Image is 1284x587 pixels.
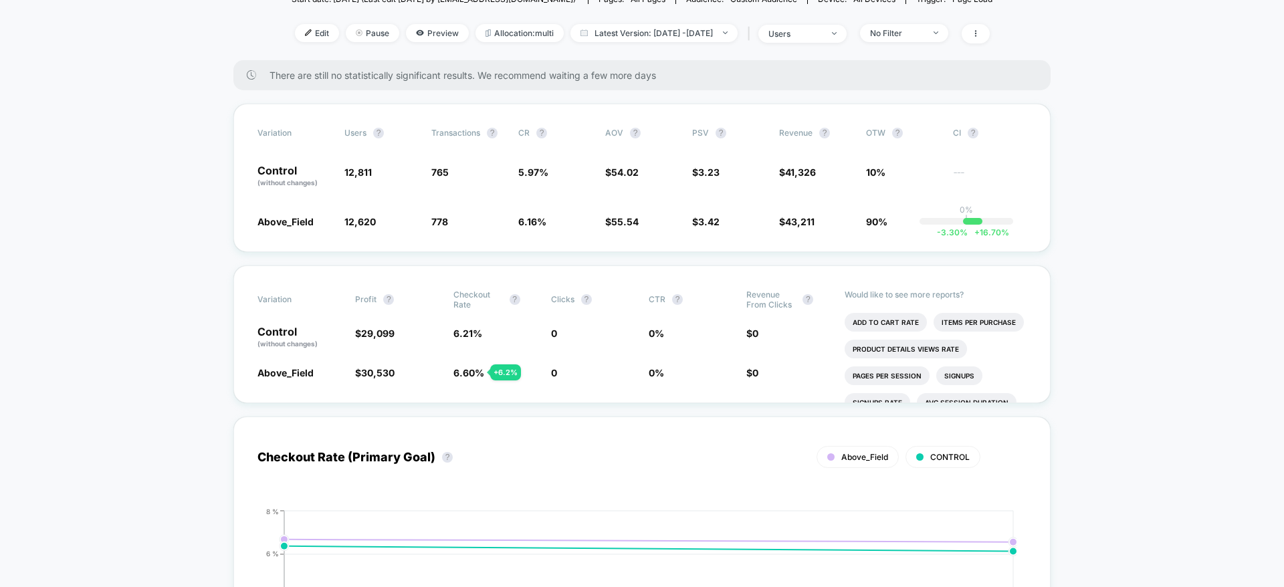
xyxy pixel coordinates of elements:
button: ? [383,294,394,305]
span: 0 % [649,328,664,339]
span: (without changes) [257,340,318,348]
button: ? [672,294,683,305]
span: Preview [406,24,469,42]
span: $ [605,216,639,227]
span: 0 [551,328,557,339]
li: Signups Rate [845,393,910,412]
button: ? [819,128,830,138]
span: 5.97 % [518,166,548,178]
span: $ [746,367,758,378]
span: $ [355,367,395,378]
span: 0 [551,367,557,378]
button: ? [536,128,547,138]
span: Above_Field [257,367,314,378]
span: 3.23 [698,166,720,178]
span: --- [953,168,1027,188]
span: 30,530 [361,367,395,378]
span: 16.70 % [968,227,1009,237]
img: calendar [580,29,588,36]
span: 6.16 % [518,216,546,227]
img: end [723,31,728,34]
span: Variation [257,128,331,138]
span: $ [692,166,720,178]
span: Allocation: multi [475,24,564,42]
span: 6.21 % [453,328,482,339]
button: ? [581,294,592,305]
tspan: 8 % [266,507,279,515]
span: 41,326 [785,166,816,178]
button: ? [442,452,453,463]
span: CR [518,128,530,138]
div: users [768,29,822,39]
span: 3.42 [698,216,720,227]
span: CONTROL [930,452,970,462]
span: $ [692,216,720,227]
img: end [832,32,837,35]
span: $ [355,328,395,339]
tspan: 6 % [266,550,279,558]
button: ? [892,128,903,138]
p: Control [257,165,331,188]
img: edit [305,29,312,36]
img: rebalance [486,29,491,37]
span: Above_Field [841,452,888,462]
p: Control [257,326,342,349]
span: Latest Version: [DATE] - [DATE] [570,24,738,42]
span: Checkout Rate [453,289,503,310]
span: CTR [649,294,665,304]
span: $ [779,166,816,178]
span: $ [746,328,758,339]
span: 765 [431,166,449,178]
span: OTW [866,128,940,138]
span: Revenue From Clicks [746,289,796,310]
span: 0 [752,367,758,378]
span: Edit [295,24,339,42]
span: 6.60 % [453,367,484,378]
p: | [965,215,968,225]
span: 29,099 [361,328,395,339]
button: ? [510,294,520,305]
button: ? [487,128,498,138]
span: 778 [431,216,448,227]
span: Variation [257,289,331,310]
li: Avg Session Duration [917,393,1016,412]
div: No Filter [870,28,924,38]
span: 12,620 [344,216,376,227]
span: 90% [866,216,887,227]
span: users [344,128,366,138]
span: 55.54 [611,216,639,227]
span: 0 [752,328,758,339]
button: ? [373,128,384,138]
span: PSV [692,128,709,138]
span: -3.30 % [937,227,968,237]
span: CI [953,128,1027,138]
span: | [744,24,758,43]
span: $ [779,216,815,227]
span: Clicks [551,294,574,304]
span: Revenue [779,128,813,138]
span: Above_Field [257,216,314,227]
span: Transactions [431,128,480,138]
span: Pause [346,24,399,42]
div: + 6.2 % [490,364,521,380]
span: Profit [355,294,377,304]
span: (without changes) [257,179,318,187]
span: 0 % [649,367,664,378]
button: ? [968,128,978,138]
p: Would like to see more reports? [845,289,1027,300]
li: Pages Per Session [845,366,930,385]
button: ? [716,128,726,138]
button: ? [802,294,813,305]
span: 12,811 [344,166,372,178]
span: AOV [605,128,623,138]
span: $ [605,166,639,178]
img: end [356,29,362,36]
p: 0% [960,205,973,215]
span: 10% [866,166,885,178]
span: 54.02 [611,166,639,178]
span: 43,211 [785,216,815,227]
li: Signups [936,366,982,385]
button: ? [630,128,641,138]
span: + [974,227,980,237]
li: Product Details Views Rate [845,340,967,358]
